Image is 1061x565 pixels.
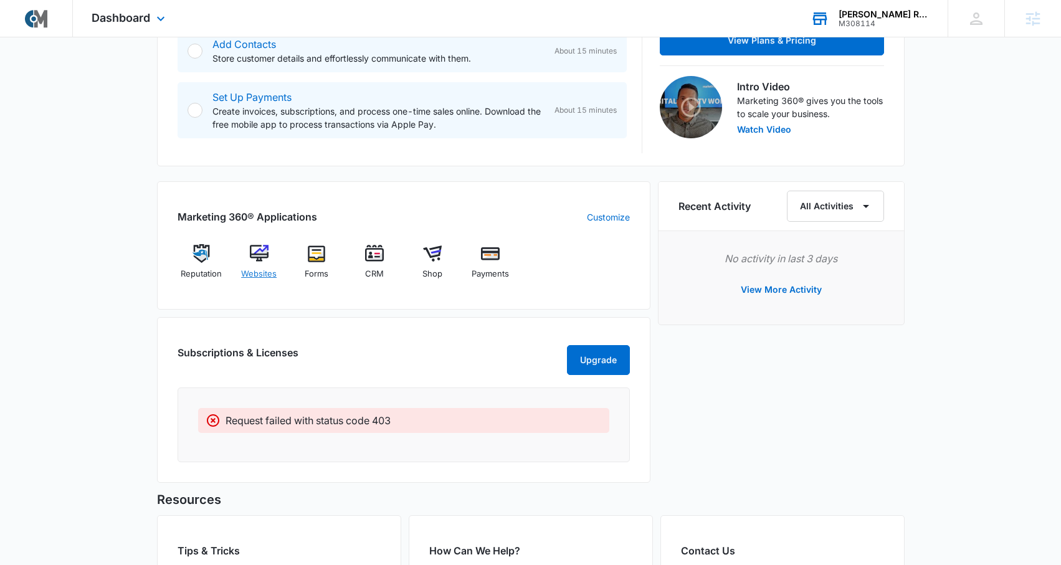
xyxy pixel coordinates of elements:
[554,45,617,57] span: About 15 minutes
[178,244,226,289] a: Reputation
[181,268,222,280] span: Reputation
[681,543,884,558] h2: Contact Us
[178,543,381,558] h2: Tips & Tricks
[212,105,545,131] p: Create invoices, subscriptions, and process one-time sales online. Download the free mobile app t...
[554,105,617,116] span: About 15 minutes
[409,244,457,289] a: Shop
[226,413,391,428] p: Request failed with status code 403
[305,268,328,280] span: Forms
[660,26,884,55] button: View Plans & Pricing
[178,345,298,370] h2: Subscriptions & Licenses
[737,79,884,94] h3: Intro Video
[212,91,292,103] a: Set Up Payments
[351,244,399,289] a: CRM
[839,9,930,19] div: account name
[737,125,791,134] button: Watch Video
[839,19,930,28] div: account id
[212,52,545,65] p: Store customer details and effortlessly communicate with them.
[365,268,384,280] span: CRM
[25,7,47,30] img: Courtside Marketing
[737,94,884,120] p: Marketing 360® gives you the tools to scale your business.
[157,490,905,509] h5: Resources
[422,268,442,280] span: Shop
[587,211,630,224] a: Customize
[178,209,317,224] h2: Marketing 360® Applications
[472,268,509,280] span: Payments
[728,275,834,305] button: View More Activity
[567,345,630,375] button: Upgrade
[678,251,884,266] p: No activity in last 3 days
[429,543,632,558] h2: How Can We Help?
[293,244,341,289] a: Forms
[787,191,884,222] button: All Activities
[241,268,277,280] span: Websites
[235,244,283,289] a: Websites
[92,11,150,24] span: Dashboard
[660,76,722,138] img: Intro Video
[678,199,751,214] h6: Recent Activity
[212,38,276,50] a: Add Contacts
[466,244,514,289] a: Payments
